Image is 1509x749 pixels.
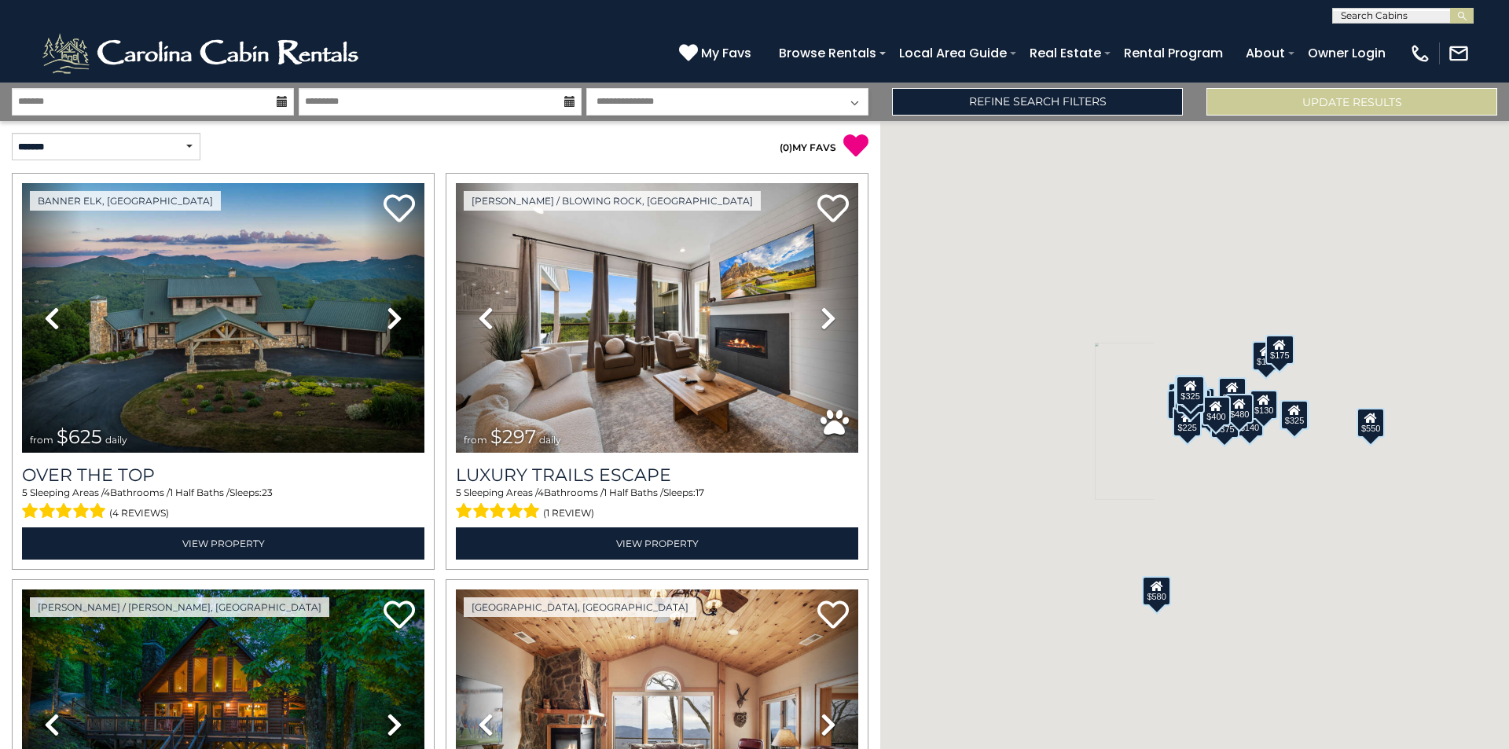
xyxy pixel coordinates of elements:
[456,486,858,523] div: Sleeping Areas / Bathrooms / Sleeps:
[1280,400,1309,430] div: $325
[30,191,221,211] a: Banner Elk, [GEOGRAPHIC_DATA]
[22,486,424,523] div: Sleeping Areas / Bathrooms / Sleeps:
[1116,39,1231,67] a: Rental Program
[464,434,487,446] span: from
[1202,395,1230,425] div: $400
[456,464,858,486] a: Luxury Trails Escape
[539,434,561,446] span: daily
[1265,334,1294,364] div: $175
[1238,39,1293,67] a: About
[892,88,1183,116] a: Refine Search Filters
[22,464,424,486] a: Over The Top
[456,527,858,560] a: View Property
[1206,88,1497,116] button: Update Results
[490,425,536,448] span: $297
[262,486,273,498] span: 23
[604,486,663,498] span: 1 Half Baths /
[1176,376,1204,406] div: $325
[1235,406,1264,436] div: $140
[780,141,836,153] a: (0)MY FAVS
[39,30,365,77] img: White-1-2.png
[771,39,884,67] a: Browse Rentals
[1210,408,1239,438] div: $375
[1022,39,1109,67] a: Real Estate
[1357,407,1385,437] div: $550
[696,486,704,498] span: 17
[1225,393,1254,423] div: $480
[104,486,110,498] span: 4
[679,43,755,64] a: My Favs
[1167,389,1195,419] div: $230
[1409,42,1431,64] img: phone-regular-white.png
[384,193,415,226] a: Add to favorites
[464,191,761,211] a: [PERSON_NAME] / Blowing Rock, [GEOGRAPHIC_DATA]
[170,486,229,498] span: 1 Half Baths /
[464,597,696,617] a: [GEOGRAPHIC_DATA], [GEOGRAPHIC_DATA]
[456,486,461,498] span: 5
[1174,380,1202,409] div: $425
[22,183,424,453] img: thumbnail_167153549.jpeg
[30,434,53,446] span: from
[109,503,169,523] span: (4 reviews)
[701,43,751,63] span: My Favs
[780,141,792,153] span: ( )
[1142,575,1170,605] div: $580
[456,183,858,453] img: thumbnail_168695581.jpeg
[22,527,424,560] a: View Property
[1300,39,1393,67] a: Owner Login
[57,425,102,448] span: $625
[1218,377,1246,407] div: $349
[1448,42,1470,64] img: mail-regular-white.png
[105,434,127,446] span: daily
[1175,374,1203,404] div: $125
[817,599,849,633] a: Add to favorites
[1252,341,1280,371] div: $175
[30,597,329,617] a: [PERSON_NAME] / [PERSON_NAME], [GEOGRAPHIC_DATA]
[1250,390,1278,420] div: $130
[22,486,28,498] span: 5
[1177,383,1205,413] div: $350
[538,486,544,498] span: 4
[783,141,789,153] span: 0
[1173,407,1201,437] div: $225
[817,193,849,226] a: Add to favorites
[384,599,415,633] a: Add to favorites
[891,39,1015,67] a: Local Area Guide
[543,503,594,523] span: (1 review)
